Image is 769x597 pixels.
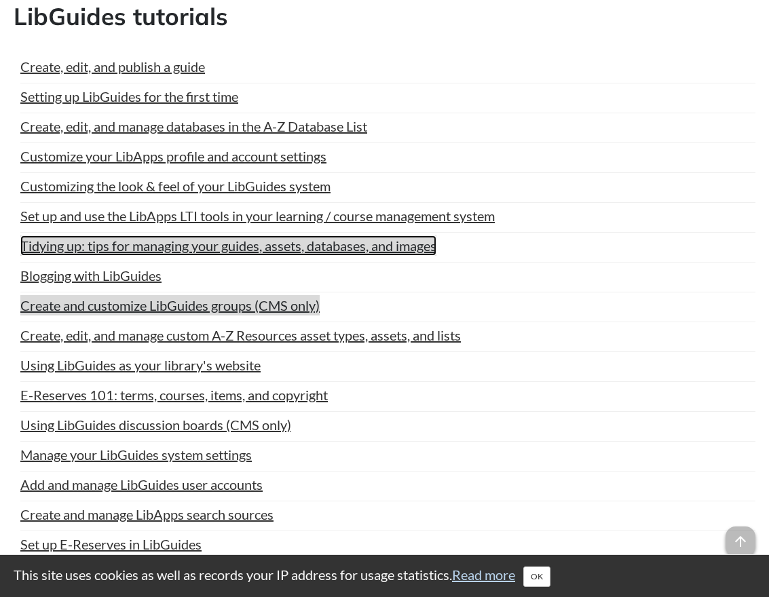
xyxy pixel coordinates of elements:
[20,444,252,465] a: Manage your LibGuides system settings
[452,566,515,583] a: Read more
[20,415,291,435] a: Using LibGuides discussion boards (CMS only)
[20,385,328,405] a: E-Reserves 101: terms, courses, items, and copyright
[20,265,162,286] a: Blogging with LibGuides
[726,526,755,556] span: arrow_upward
[20,534,202,554] a: Set up E-Reserves in LibGuides
[20,206,495,226] a: Set up and use the LibApps LTI tools in your learning / course management system
[20,146,326,166] a: Customize your LibApps profile and account settings
[20,176,331,196] a: Customizing the look & feel of your LibGuides system
[20,116,367,136] a: Create, edit, and manage databases in the A-Z Database List
[20,295,320,315] a: Create and customize LibGuides groups (CMS only)
[523,566,550,587] button: Close
[20,235,436,256] a: Tidying up: tips for managing your guides, assets, databases, and images
[20,355,261,375] a: Using LibGuides as your library's website
[20,504,274,524] a: Create and manage LibApps search sources
[20,56,205,77] a: Create, edit, and publish a guide
[20,86,238,107] a: Setting up LibGuides for the first time
[20,474,263,495] a: Add and manage LibGuides user accounts
[20,325,461,345] a: Create, edit, and manage custom A-Z Resources asset types, assets, and lists
[726,528,755,544] a: arrow_upward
